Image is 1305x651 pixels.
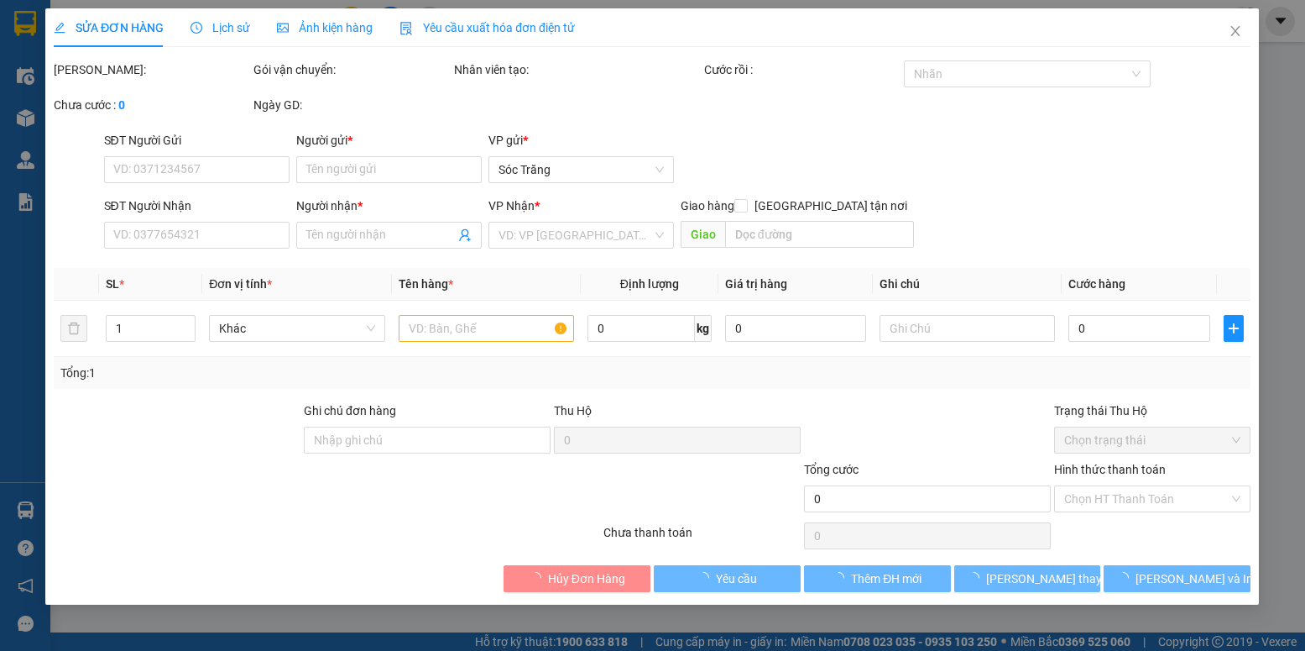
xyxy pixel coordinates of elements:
[191,22,203,34] span: clock-circle
[554,404,592,417] span: Thu Hộ
[1213,8,1260,55] button: Close
[54,22,65,34] span: edit
[681,221,725,248] span: Giao
[833,572,852,584] span: loading
[54,60,250,79] div: [PERSON_NAME]:
[296,131,482,150] div: Người gửi
[716,570,757,588] span: Yêu cầu
[504,565,651,592] button: Hủy Đơn Hàng
[1104,565,1251,592] button: [PERSON_NAME] và In
[1054,402,1250,420] div: Trạng thái Thu Hộ
[458,228,472,242] span: user-add
[681,199,734,213] span: Giao hàng
[603,523,802,553] div: Chưa thanh toán
[804,463,859,476] span: Tổng cước
[304,427,551,454] input: Ghi chú đơn hàng
[278,21,373,34] span: Ảnh kiện hàng
[499,157,664,182] span: Sóc Trăng
[104,197,290,215] div: SĐT Người Nhận
[548,570,625,588] span: Hủy Đơn Hàng
[1069,277,1126,291] span: Cước hàng
[1224,322,1243,335] span: plus
[968,572,986,584] span: loading
[986,570,1120,588] span: [PERSON_NAME] thay đổi
[400,22,414,35] img: icon
[54,96,250,114] div: Chưa cước :
[60,315,87,342] button: delete
[296,197,482,215] div: Người nhận
[60,364,504,382] div: Tổng: 1
[655,565,801,592] button: Yêu cầu
[804,565,951,592] button: Thêm ĐH mới
[400,21,576,34] span: Yêu cầu xuất hóa đơn điện tử
[304,404,396,417] label: Ghi chú đơn hàng
[1136,570,1254,588] span: [PERSON_NAME] và In
[488,199,535,213] span: VP Nhận
[399,277,453,291] span: Tên hàng
[1224,315,1244,342] button: plus
[1054,463,1166,476] label: Hình thức thanh toán
[254,96,451,114] div: Ngày GD:
[725,277,787,291] span: Giá trị hàng
[620,277,679,291] span: Định lượng
[118,98,125,112] b: 0
[278,22,290,34] span: picture
[1064,428,1240,453] span: Chọn trạng thái
[488,131,674,150] div: VP gửi
[954,565,1101,592] button: [PERSON_NAME] thay đổi
[880,315,1056,342] input: Ghi Chú
[749,197,915,215] span: [GEOGRAPHIC_DATA] tận nơi
[220,316,375,341] span: Khác
[254,60,451,79] div: Gói vận chuyển:
[695,315,712,342] span: kg
[697,572,716,584] span: loading
[704,60,900,79] div: Cước rồi :
[530,572,548,584] span: loading
[725,221,914,248] input: Dọc đường
[1118,572,1136,584] span: loading
[874,268,1062,301] th: Ghi chú
[852,570,922,588] span: Thêm ĐH mới
[104,131,290,150] div: SĐT Người Gửi
[191,21,251,34] span: Lịch sử
[1229,24,1243,38] span: close
[399,315,574,342] input: VD: Bàn, Ghế
[107,277,120,291] span: SL
[210,277,273,291] span: Đơn vị tính
[54,21,164,34] span: SỬA ĐƠN HÀNG
[454,60,701,79] div: Nhân viên tạo:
